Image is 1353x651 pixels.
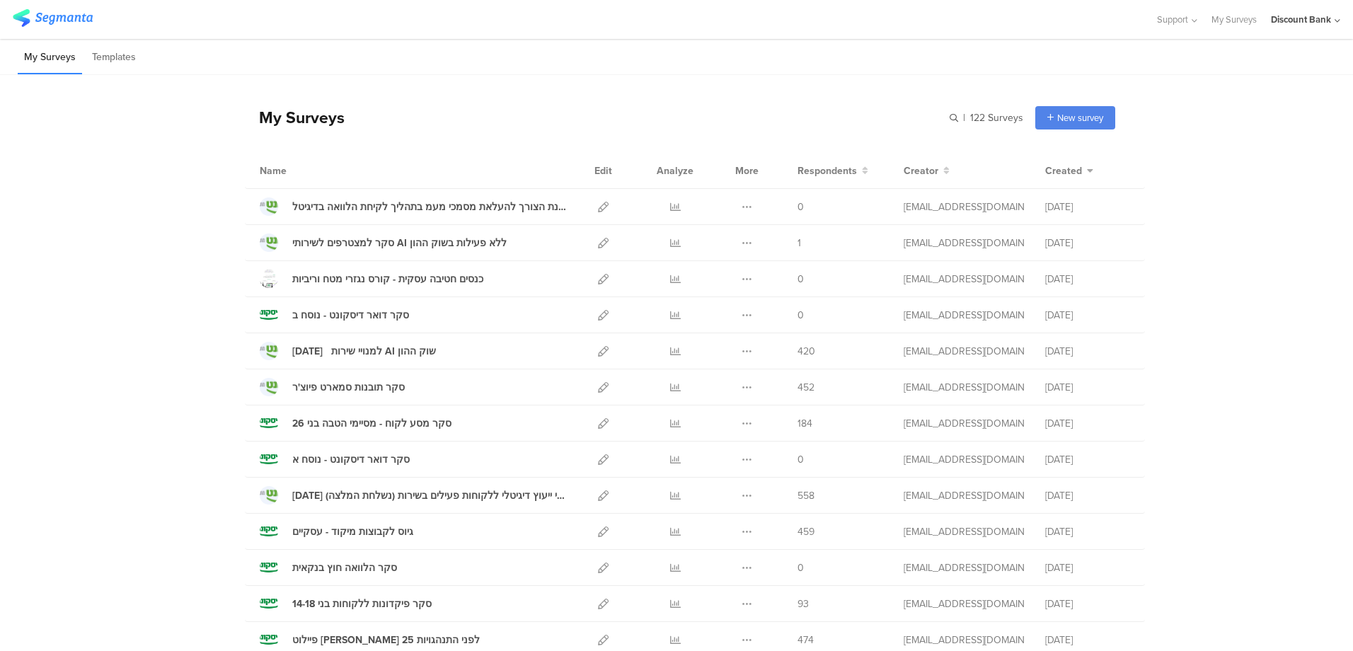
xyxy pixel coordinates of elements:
[904,416,1024,431] div: anat.gilad@dbank.co.il
[798,344,815,359] span: 420
[798,163,868,178] button: Respondents
[245,105,345,129] div: My Surveys
[292,524,413,539] div: גיוס לקבוצות מיקוד - עסקיים
[904,344,1024,359] div: hofit.refael@dbank.co.il
[904,163,950,178] button: Creator
[904,200,1024,214] div: hofit.refael@dbank.co.il
[904,380,1024,395] div: hofit.refael@dbank.co.il
[1045,488,1130,503] div: [DATE]
[798,308,804,323] span: 0
[798,200,804,214] span: 0
[904,560,1024,575] div: anat.gilad@dbank.co.il
[260,378,405,396] a: סקר תובנות סמארט פיוצ'ר
[260,342,436,360] a: [DATE] למנויי שירות AI שוק ההון
[1045,524,1130,539] div: [DATE]
[1157,13,1188,26] span: Support
[260,306,409,324] a: סקר דואר דיסקונט - נוסח ב
[292,488,567,503] div: יוני 25 סקר רבעוני ייעוץ דיגיטלי ללקוחות פעילים בשירות (נשלחת המלצה)
[260,594,432,613] a: סקר פיקדונות ללקוחות בני 14-18
[260,486,567,505] a: [DATE] סקר רבעוני ייעוץ דיגיטלי ללקוחות פעילים בשירות (נשלחת המלצה)
[1057,111,1103,125] span: New survey
[86,41,142,74] li: Templates
[904,524,1024,539] div: eden.nabet@dbank.co.il
[904,452,1024,467] div: anat.gilad@dbank.co.il
[798,597,809,611] span: 93
[292,344,436,359] div: יולי 2025 למנויי שירות AI שוק ההון
[1045,163,1093,178] button: Created
[1045,452,1130,467] div: [DATE]
[292,560,397,575] div: סקר הלוואה חוץ בנקאית
[260,197,567,216] a: בחינת הצורך להעלאת מסמכי מעמ בתהליך לקיחת הלוואה בדיגיטל
[260,414,451,432] a: סקר מסע לקוח - מסיימי הטבה בני 26
[798,380,814,395] span: 452
[1045,597,1130,611] div: [DATE]
[18,41,82,74] li: My Surveys
[260,163,345,178] div: Name
[1045,416,1130,431] div: [DATE]
[904,597,1024,611] div: hofit.refael@dbank.co.il
[1045,163,1082,178] span: Created
[292,416,451,431] div: סקר מסע לקוח - מסיימי הטבה בני 26
[904,488,1024,503] div: hofit.refael@dbank.co.il
[904,272,1024,287] div: anat.gilad@dbank.co.il
[798,452,804,467] span: 0
[798,633,814,647] span: 474
[292,272,483,287] div: כנסים חטיבה עסקית - קורס נגזרי מטח וריביות
[904,163,938,178] span: Creator
[260,558,397,577] a: סקר הלוואה חוץ בנקאית
[260,522,413,541] a: גיוס לקבוצות מיקוד - עסקיים
[904,633,1024,647] div: hofit.refael@dbank.co.il
[292,597,432,611] div: סקר פיקדונות ללקוחות בני 14-18
[260,450,410,468] a: סקר דואר דיסקונט - נוסח א
[1045,560,1130,575] div: [DATE]
[292,236,507,250] div: סקר למצטרפים לשירותי AI ללא פעילות בשוק ההון
[904,236,1024,250] div: hofit.refael@dbank.co.il
[798,560,804,575] span: 0
[1045,272,1130,287] div: [DATE]
[732,153,762,188] div: More
[260,234,507,252] a: סקר למצטרפים לשירותי AI ללא פעילות בשוק ההון
[1045,633,1130,647] div: [DATE]
[1045,344,1130,359] div: [DATE]
[798,236,801,250] span: 1
[1045,380,1130,395] div: [DATE]
[13,9,93,27] img: segmanta logo
[798,488,814,503] span: 558
[292,380,405,395] div: סקר תובנות סמארט פיוצ'ר
[1045,308,1130,323] div: [DATE]
[260,630,480,649] a: פיילוט [PERSON_NAME] לפני התנהגויות 25
[292,633,480,647] div: פיילוט דידי לפני התנהגויות 25
[798,524,814,539] span: 459
[798,163,857,178] span: Respondents
[292,308,409,323] div: סקר דואר דיסקונט - נוסח ב
[292,452,410,467] div: סקר דואר דיסקונט - נוסח א
[588,153,618,188] div: Edit
[292,200,567,214] div: בחינת הצורך להעלאת מסמכי מעמ בתהליך לקיחת הלוואה בדיגיטל
[798,272,804,287] span: 0
[260,270,483,288] a: כנסים חטיבה עסקית - קורס נגזרי מטח וריביות
[798,416,812,431] span: 184
[1271,13,1331,26] div: Discount Bank
[970,110,1023,125] span: 122 Surveys
[1045,200,1130,214] div: [DATE]
[1045,236,1130,250] div: [DATE]
[904,308,1024,323] div: anat.gilad@dbank.co.il
[961,110,967,125] span: |
[654,153,696,188] div: Analyze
